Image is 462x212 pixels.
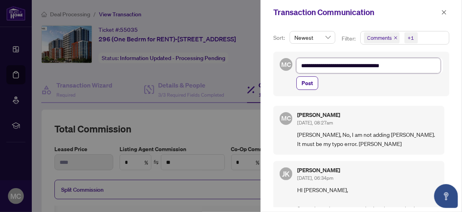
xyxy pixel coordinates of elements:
[282,168,290,179] span: JK
[297,112,340,118] h5: [PERSON_NAME]
[408,34,414,42] div: +1
[342,34,357,43] p: Filter:
[294,31,331,43] span: Newest
[273,6,439,18] div: Transaction Communication
[281,113,291,123] span: MC
[394,36,398,40] span: close
[434,184,458,208] button: Open asap
[367,34,392,42] span: Comments
[297,175,333,181] span: [DATE], 06:34pm
[302,77,313,89] span: Post
[281,60,291,70] span: MC
[297,167,340,173] h5: [PERSON_NAME]
[441,10,447,15] span: close
[273,33,286,42] p: Sort:
[296,76,318,90] button: Post
[364,32,400,43] span: Comments
[297,130,438,149] span: [PERSON_NAME], No, I am not adding [PERSON_NAME]. It must be my typo error. [PERSON_NAME]
[297,120,333,126] span: [DATE], 08:27am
